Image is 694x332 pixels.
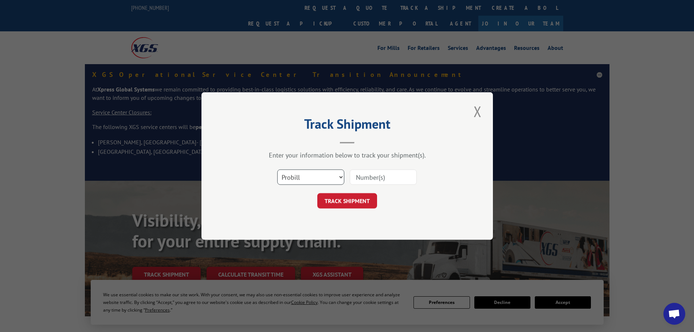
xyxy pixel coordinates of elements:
[663,303,685,325] a: Open chat
[238,119,456,133] h2: Track Shipment
[350,169,417,185] input: Number(s)
[471,101,484,121] button: Close modal
[238,151,456,159] div: Enter your information below to track your shipment(s).
[317,193,377,208] button: TRACK SHIPMENT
